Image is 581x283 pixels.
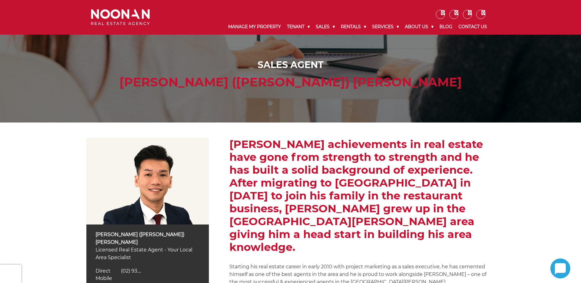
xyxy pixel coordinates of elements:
h2: [PERSON_NAME] achievements in real estate have gone from strength to strength and he has built a ... [229,138,495,254]
a: Sales [313,19,338,35]
a: About Us [402,19,436,35]
p: Licensed Real Estate Agent - Your Local Area Specialist [96,246,200,261]
img: Noonan Real Estate Agency [91,9,150,25]
a: Services [369,19,402,35]
a: Rentals [338,19,369,35]
a: Click to reveal phone number [96,268,141,274]
a: Manage My Property [225,19,284,35]
img: Simon (Xin Rong) Cai [86,138,209,225]
span: (02) 93.... [121,268,141,274]
a: Contact Us [455,19,490,35]
h1: [PERSON_NAME] ([PERSON_NAME]) [PERSON_NAME] [92,75,489,89]
a: Blog [436,19,455,35]
a: Click to reveal phone number [96,275,121,281]
span: Direct [96,268,111,274]
div: Sales Agent [92,58,489,72]
a: Tenant [284,19,313,35]
span: Mobile [96,275,112,281]
p: [PERSON_NAME] ([PERSON_NAME]) [PERSON_NAME] [96,231,200,246]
